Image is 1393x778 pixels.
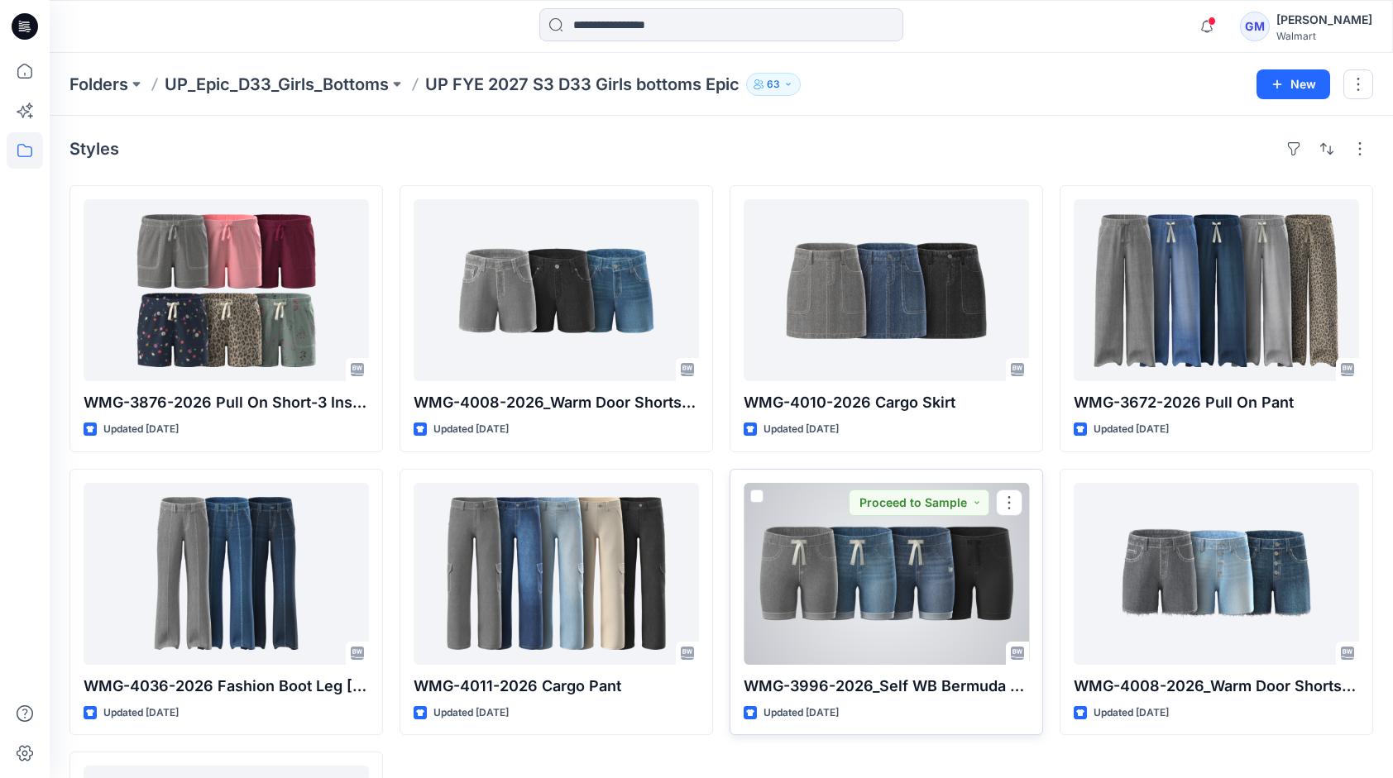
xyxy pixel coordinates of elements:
button: New [1257,69,1330,99]
a: UP_Epic_D33_Girls_Bottoms [165,73,389,96]
h4: Styles [69,139,119,159]
button: 63 [746,73,801,96]
p: UP FYE 2027 S3 D33 Girls bottoms Epic [425,73,740,96]
p: WMG-4008-2026_Warm Door Shorts_Opt2 [414,391,699,414]
p: 63 [767,75,780,93]
p: Updated [DATE] [103,704,179,722]
p: WMG-4008-2026_Warm Door Shorts_Opt1 [1074,675,1359,698]
p: WMG-3996-2026_Self WB Bermuda Shorts [744,675,1029,698]
p: WMG-4011-2026 Cargo Pant [414,675,699,698]
a: WMG-4011-2026 Cargo Pant [414,483,699,665]
p: Updated [DATE] [103,421,179,438]
p: Updated [DATE] [433,704,509,722]
p: Updated [DATE] [433,421,509,438]
a: WMG-3876-2026 Pull On Short-3 Inseam [84,199,369,381]
p: Updated [DATE] [764,704,839,722]
a: WMG-4010-2026 Cargo Skirt [744,199,1029,381]
a: WMG-3672-2026 Pull On Pant [1074,199,1359,381]
p: WMG-3876-2026 Pull On Short-3 Inseam [84,391,369,414]
a: WMG-4008-2026_Warm Door Shorts_Opt2 [414,199,699,381]
a: WMG-3996-2026_Self WB Bermuda Shorts [744,483,1029,665]
p: WMG-3672-2026 Pull On Pant [1074,391,1359,414]
a: WMG-4036-2026 Fashion Boot Leg Jean [84,483,369,665]
div: Walmart [1276,30,1372,42]
p: Updated [DATE] [764,421,839,438]
p: WMG-4010-2026 Cargo Skirt [744,391,1029,414]
a: WMG-4008-2026_Warm Door Shorts_Opt1 [1074,483,1359,665]
p: WMG-4036-2026 Fashion Boot Leg [PERSON_NAME] [84,675,369,698]
p: Updated [DATE] [1094,704,1169,722]
p: Updated [DATE] [1094,421,1169,438]
div: GM [1240,12,1270,41]
div: [PERSON_NAME] [1276,10,1372,30]
a: Folders [69,73,128,96]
